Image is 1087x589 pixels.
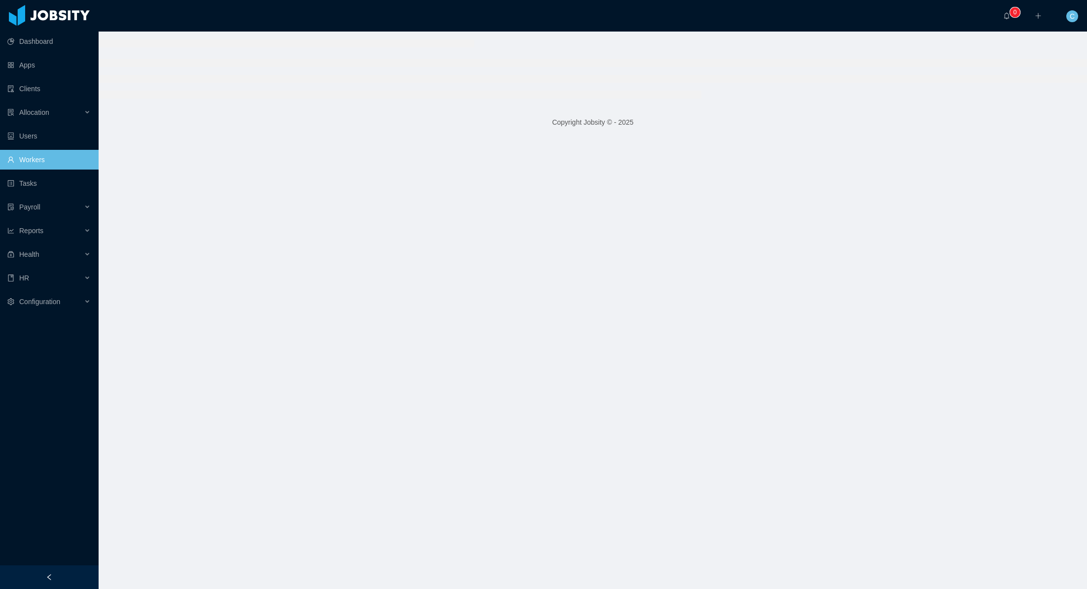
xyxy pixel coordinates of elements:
[19,250,39,258] span: Health
[7,109,14,116] i: icon: solution
[19,108,49,116] span: Allocation
[99,105,1087,139] footer: Copyright Jobsity © - 2025
[1035,12,1042,19] i: icon: plus
[19,203,40,211] span: Payroll
[1010,7,1020,17] sup: 0
[7,204,14,210] i: icon: file-protect
[7,275,14,281] i: icon: book
[7,150,91,170] a: icon: userWorkers
[1003,12,1010,19] i: icon: bell
[1070,10,1075,22] span: C
[7,55,91,75] a: icon: appstoreApps
[7,126,91,146] a: icon: robotUsers
[7,173,91,193] a: icon: profileTasks
[7,298,14,305] i: icon: setting
[7,32,91,51] a: icon: pie-chartDashboard
[19,227,43,235] span: Reports
[7,79,91,99] a: icon: auditClients
[19,298,60,306] span: Configuration
[7,251,14,258] i: icon: medicine-box
[7,227,14,234] i: icon: line-chart
[19,274,29,282] span: HR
